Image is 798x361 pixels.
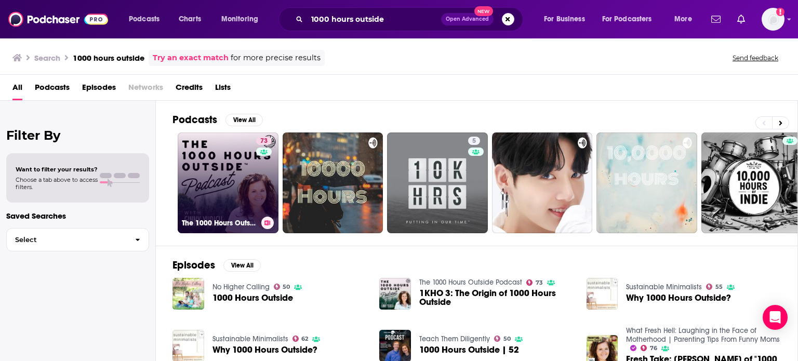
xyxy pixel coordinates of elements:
[587,278,618,310] img: Why 1000 Hours Outside?
[283,285,290,289] span: 50
[260,136,268,146] span: 73
[503,337,511,341] span: 50
[733,10,749,28] a: Show notifications dropdown
[223,259,261,272] button: View All
[650,346,657,351] span: 76
[221,12,258,26] span: Monitoring
[776,8,784,16] svg: Add a profile image
[212,283,270,291] a: No Higher Calling
[595,11,667,28] button: open menu
[626,283,702,291] a: Sustainable Minimalists
[34,53,60,63] h3: Search
[225,114,263,126] button: View All
[301,337,308,341] span: 62
[379,278,411,310] img: 1KHO 3: The Origin of 1000 Hours Outside
[536,280,543,285] span: 73
[641,345,657,351] a: 76
[176,79,203,100] a: Credits
[182,219,257,228] h3: The 1000 Hours Outside Podcast
[307,11,441,28] input: Search podcasts, credits, & more...
[153,52,229,64] a: Try an exact match
[256,137,272,145] a: 73
[626,326,780,344] a: What Fresh Hell: Laughing in the Face of Motherhood | Parenting Tips From Funny Moms
[73,53,144,63] h3: 1000 hours outside
[387,132,488,233] a: 5
[129,12,159,26] span: Podcasts
[16,176,98,191] span: Choose a tab above to access filters.
[667,11,705,28] button: open menu
[172,113,217,126] h2: Podcasts
[172,278,204,310] img: 1000 Hours Outside
[214,11,272,28] button: open menu
[6,211,149,221] p: Saved Searches
[441,13,494,25] button: Open AdvancedNew
[172,259,261,272] a: EpisodesView All
[288,7,533,31] div: Search podcasts, credits, & more...
[419,345,519,354] a: 1000 Hours Outside | 52
[6,128,149,143] h2: Filter By
[215,79,231,100] a: Lists
[178,132,278,233] a: 73The 1000 Hours Outside Podcast
[762,8,784,31] span: Logged in as NickG
[762,8,784,31] button: Show profile menu
[82,79,116,100] a: Episodes
[212,293,293,302] a: 1000 Hours Outside
[763,305,788,330] div: Open Intercom Messenger
[212,335,288,343] a: Sustainable Minimalists
[35,79,70,100] a: Podcasts
[715,285,723,289] span: 55
[274,284,290,290] a: 50
[172,259,215,272] h2: Episodes
[729,54,781,62] button: Send feedback
[474,6,493,16] span: New
[8,9,108,29] img: Podchaser - Follow, Share and Rate Podcasts
[707,10,725,28] a: Show notifications dropdown
[122,11,173,28] button: open menu
[172,11,207,28] a: Charts
[446,17,489,22] span: Open Advanced
[7,236,127,243] span: Select
[212,345,317,354] a: Why 1000 Hours Outside?
[537,11,598,28] button: open menu
[231,52,321,64] span: for more precise results
[179,12,201,26] span: Charts
[602,12,652,26] span: For Podcasters
[6,228,149,251] button: Select
[674,12,692,26] span: More
[16,166,98,173] span: Want to filter your results?
[544,12,585,26] span: For Business
[468,137,480,145] a: 5
[292,336,309,342] a: 62
[128,79,163,100] span: Networks
[626,293,731,302] a: Why 1000 Hours Outside?
[706,284,723,290] a: 55
[12,79,22,100] a: All
[419,289,574,306] a: 1KHO 3: The Origin of 1000 Hours Outside
[526,279,543,286] a: 73
[494,336,511,342] a: 50
[419,335,490,343] a: Teach Them Diligently
[762,8,784,31] img: User Profile
[172,113,263,126] a: PodcastsView All
[472,136,476,146] span: 5
[419,278,522,287] a: The 1000 Hours Outside Podcast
